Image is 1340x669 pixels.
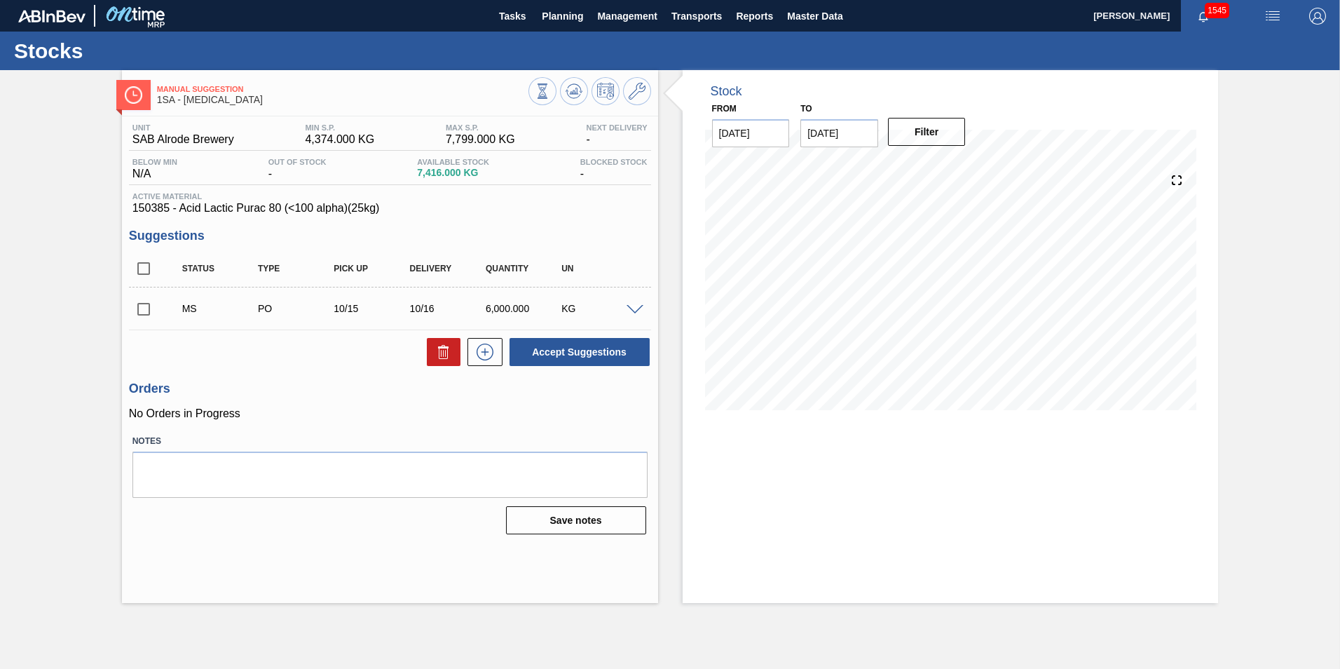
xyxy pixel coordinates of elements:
[542,8,583,25] span: Planning
[132,133,234,146] span: SAB Alrode Brewery
[671,8,722,25] span: Transports
[1205,3,1229,18] span: 1545
[580,158,648,166] span: Blocked Stock
[265,158,330,180] div: -
[179,303,264,314] div: Manual Suggestion
[330,264,415,273] div: Pick up
[800,104,812,114] label: to
[558,303,643,314] div: KG
[586,123,647,132] span: Next Delivery
[132,202,648,215] span: 150385 - Acid Lactic Purac 80 (<100 alpha)(25kg)
[577,158,651,180] div: -
[254,264,339,273] div: Type
[528,77,556,105] button: Stocks Overview
[1309,8,1326,25] img: Logout
[14,43,263,59] h1: Stocks
[800,119,878,147] input: mm/dd/yyyy
[510,338,650,366] button: Accept Suggestions
[888,118,966,146] button: Filter
[129,407,651,420] p: No Orders in Progress
[406,303,491,314] div: 10/16/2025
[129,381,651,396] h3: Orders
[502,337,651,367] div: Accept Suggestions
[132,431,648,452] label: Notes
[592,77,620,105] button: Schedule Inventory
[506,506,646,534] button: Save notes
[582,123,650,146] div: -
[179,264,264,273] div: Status
[497,8,528,25] span: Tasks
[129,158,181,180] div: N/A
[711,84,742,99] div: Stock
[736,8,773,25] span: Reports
[560,77,588,105] button: Update Chart
[417,158,489,166] span: Available Stock
[132,123,234,132] span: Unit
[482,303,567,314] div: 6,000.000
[460,338,502,366] div: New suggestion
[1264,8,1281,25] img: userActions
[406,264,491,273] div: Delivery
[330,303,415,314] div: 10/15/2025
[558,264,643,273] div: UN
[446,123,515,132] span: MAX S.P.
[482,264,567,273] div: Quantity
[305,133,374,146] span: 4,374.000 KG
[305,123,374,132] span: MIN S.P.
[125,86,142,104] img: Ícone
[132,192,648,201] span: Active Material
[787,8,842,25] span: Master Data
[420,338,460,366] div: Delete Suggestions
[268,158,327,166] span: Out Of Stock
[712,119,790,147] input: mm/dd/yyyy
[712,104,737,114] label: From
[254,303,339,314] div: Purchase order
[1181,6,1226,26] button: Notifications
[446,133,515,146] span: 7,799.000 KG
[623,77,651,105] button: Go to Master Data / General
[417,168,489,178] span: 7,416.000 KG
[18,10,86,22] img: TNhmsLtSVTkK8tSr43FrP2fwEKptu5GPRR3wAAAABJRU5ErkJggg==
[157,95,528,105] span: 1SA - Lactic Acid
[129,229,651,243] h3: Suggestions
[157,85,528,93] span: Manual Suggestion
[597,8,657,25] span: Management
[132,158,177,166] span: Below Min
